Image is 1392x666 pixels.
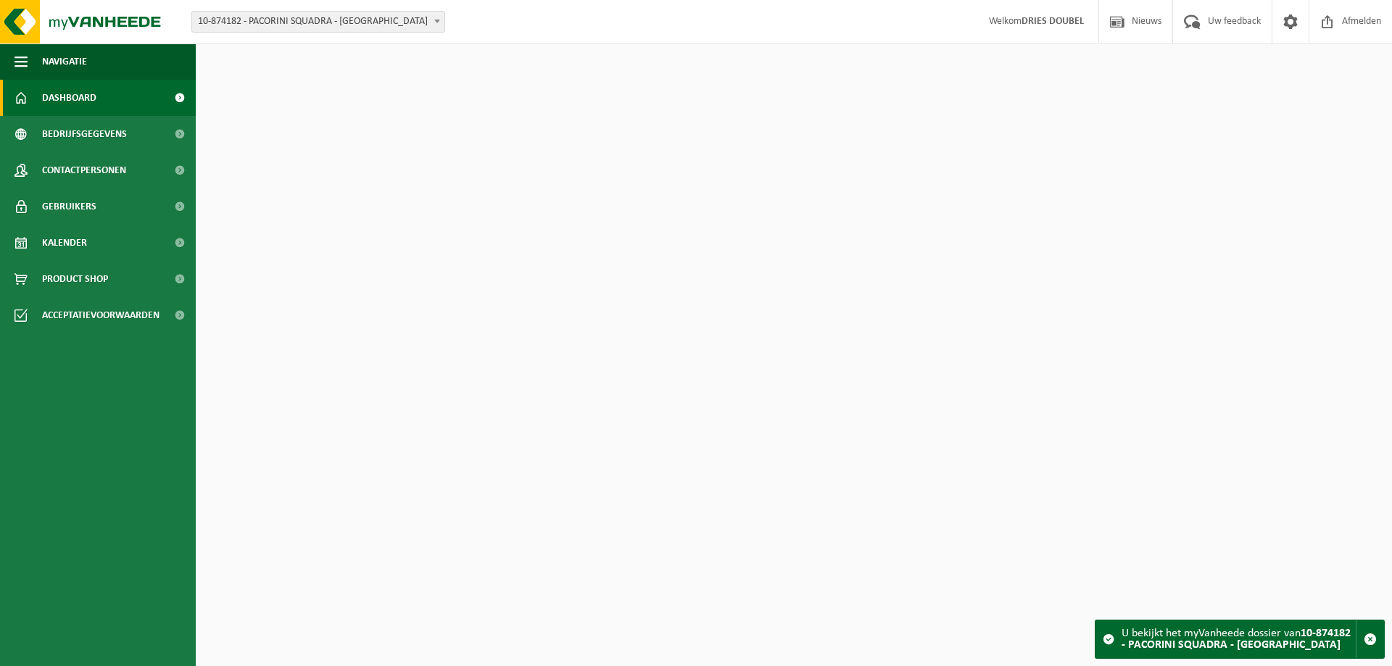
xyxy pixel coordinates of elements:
span: 10-874182 - PACORINI SQUADRA - ANTWERPEN [192,12,444,32]
span: Bedrijfsgegevens [42,116,127,152]
span: 10-874182 - PACORINI SQUADRA - ANTWERPEN [191,11,445,33]
strong: DRIES DOUBEL [1022,16,1084,27]
span: Kalender [42,225,87,261]
strong: 10-874182 - PACORINI SQUADRA - [GEOGRAPHIC_DATA] [1122,628,1351,651]
span: Navigatie [42,43,87,80]
span: Acceptatievoorwaarden [42,297,159,333]
span: Product Shop [42,261,108,297]
div: U bekijkt het myVanheede dossier van [1122,620,1356,658]
span: Contactpersonen [42,152,126,188]
span: Gebruikers [42,188,96,225]
span: Dashboard [42,80,96,116]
